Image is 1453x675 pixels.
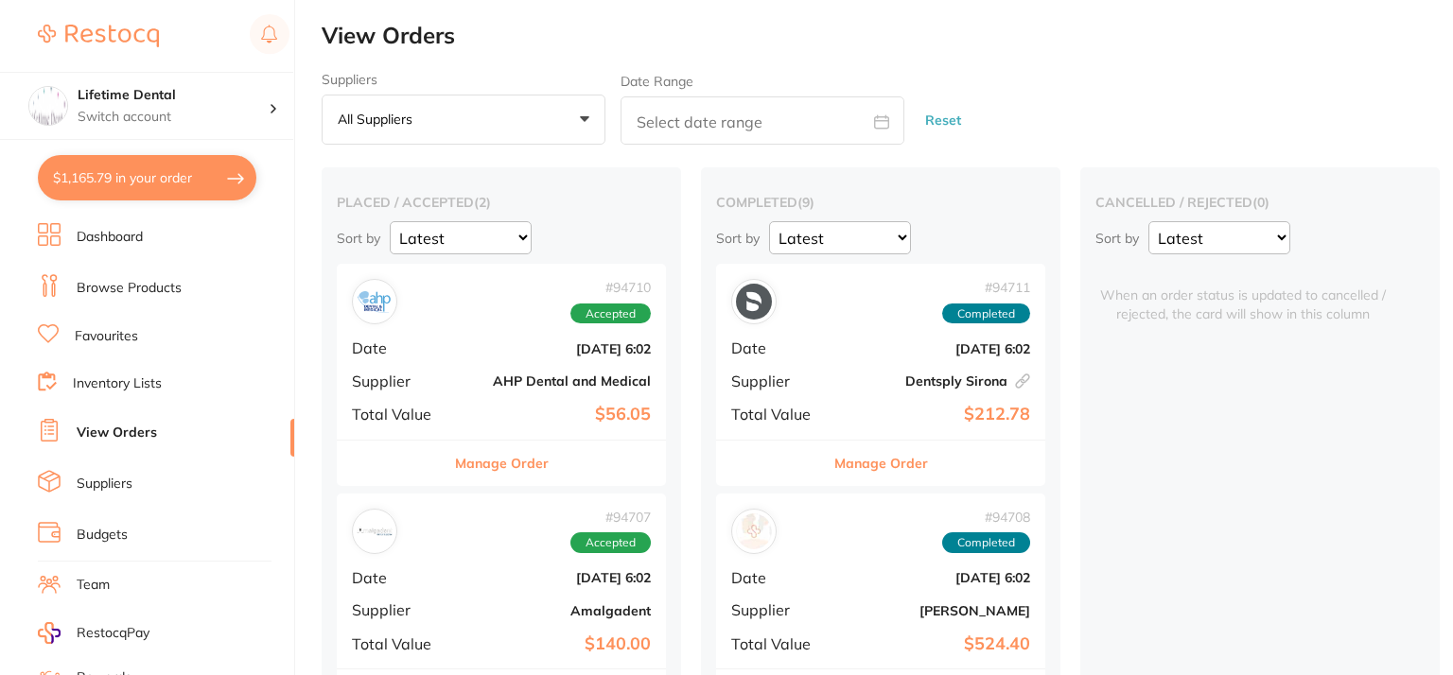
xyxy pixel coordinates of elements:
input: Select date range [621,96,904,145]
a: Suppliers [77,475,132,493]
span: Date [352,339,446,356]
button: Manage Order [455,441,549,486]
span: When an order status is updated to cancelled / rejected, the card will show in this column [1095,264,1391,323]
b: $212.78 [841,405,1030,424]
span: # 94711 [942,280,1030,295]
span: Supplier [731,601,826,618]
span: Accepted [570,303,651,324]
img: Adam Dental [736,513,772,549]
p: Sort by [337,230,380,247]
b: $56.05 [462,405,651,424]
a: RestocqPay [38,622,149,644]
h2: completed ( 9 ) [716,194,1045,211]
img: RestocqPay [38,622,61,644]
span: Total Value [731,635,826,652]
h4: Lifetime Dental [78,86,269,105]
p: Sort by [716,230,760,247]
p: All suppliers [338,111,420,128]
p: Switch account [78,108,269,127]
a: Budgets [77,526,128,545]
span: Completed [942,532,1030,553]
span: Total Value [352,635,446,652]
img: Dentsply Sirona [736,284,772,320]
b: AHP Dental and Medical [462,373,651,389]
span: Supplier [731,372,826,389]
b: Amalgadent [462,603,651,618]
img: AHP Dental and Medical [357,284,393,320]
img: Lifetime Dental [29,87,67,125]
b: [DATE] 6:02 [841,341,1030,356]
img: Restocq Logo [38,25,159,47]
b: Dentsply Sirona [841,373,1030,389]
span: # 94707 [570,510,651,525]
span: Total Value [352,406,446,423]
a: View Orders [77,424,157,442]
h2: placed / accepted ( 2 ) [337,194,666,211]
b: [DATE] 6:02 [462,570,651,585]
a: Dashboard [77,228,143,247]
span: Date [731,569,826,586]
button: $1,165.79 in your order [38,155,256,200]
b: $140.00 [462,634,651,654]
span: # 94708 [942,510,1030,525]
a: Favourites [75,327,138,346]
a: Team [77,576,110,595]
button: Manage Order [834,441,928,486]
div: AHP Dental and Medical#94710AcceptedDate[DATE] 6:02SupplierAHP Dental and MedicalTotal Value$56.0... [337,264,666,486]
span: Accepted [570,532,651,553]
a: Browse Products [77,279,182,298]
b: [DATE] 6:02 [462,341,651,356]
a: Inventory Lists [73,374,162,393]
span: # 94710 [570,280,651,295]
span: Supplier [352,372,446,389]
span: Total Value [731,406,826,423]
h2: cancelled / rejected ( 0 ) [1095,194,1425,211]
span: RestocqPay [77,624,149,643]
a: Restocq Logo [38,14,159,58]
button: All suppliers [322,95,605,146]
label: Date Range [621,74,693,89]
b: [DATE] 6:02 [841,570,1030,585]
b: [PERSON_NAME] [841,603,1030,618]
b: $524.40 [841,634,1030,654]
h2: View Orders [322,23,1453,49]
img: Amalgadent [357,513,393,549]
p: Sort by [1095,230,1139,247]
button: Reset [919,95,967,146]
label: Suppliers [322,72,605,87]
span: Supplier [352,601,446,618]
span: Completed [942,303,1030,324]
span: Date [731,339,826,356]
span: Date [352,569,446,586]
